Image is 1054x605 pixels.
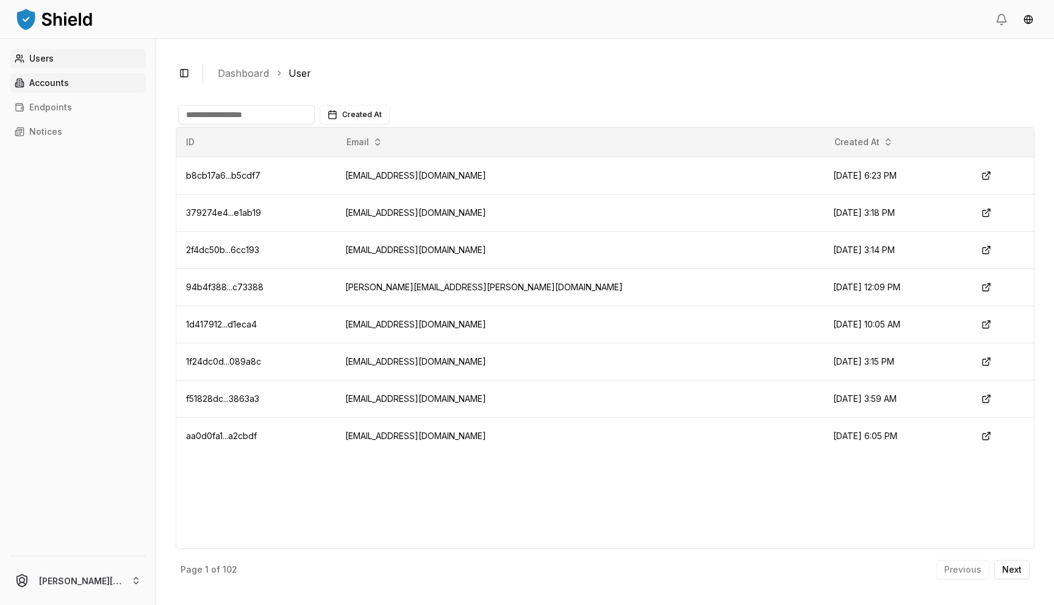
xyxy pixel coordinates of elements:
p: of [211,565,220,574]
td: [EMAIL_ADDRESS][DOMAIN_NAME] [335,157,823,194]
p: Accounts [29,79,69,87]
p: Page [181,565,203,574]
span: [DATE] 10:05 AM [833,319,900,329]
span: f51828dc...3863a3 [186,393,259,404]
button: Next [994,560,1030,579]
p: 1 [205,565,209,574]
img: ShieldPay Logo [15,7,94,31]
span: aa0d0fa1...a2cbdf [186,431,257,441]
td: [EMAIL_ADDRESS][DOMAIN_NAME] [335,194,823,231]
p: 102 [223,565,237,574]
a: Accounts [10,73,146,93]
span: 379274e4...e1ab19 [186,207,261,218]
span: b8cb17a6...b5cdf7 [186,170,260,181]
p: Notices [29,127,62,136]
span: [DATE] 12:09 PM [833,282,900,292]
p: Endpoints [29,103,72,112]
a: Dashboard [218,66,269,81]
button: Created At [320,105,390,124]
a: Endpoints [10,98,146,117]
button: [PERSON_NAME][EMAIL_ADDRESS][DOMAIN_NAME] [5,561,151,600]
a: User [289,66,311,81]
span: [DATE] 6:05 PM [833,431,897,441]
td: [EMAIL_ADDRESS][DOMAIN_NAME] [335,343,823,380]
nav: breadcrumb [218,66,1025,81]
span: 94b4f388...c73388 [186,282,263,292]
button: Email [342,132,387,152]
span: Created At [342,110,382,120]
span: [DATE] 3:15 PM [833,356,894,367]
p: Users [29,54,54,63]
button: Created At [830,132,898,152]
span: 1d417912...d1eca4 [186,319,257,329]
td: [EMAIL_ADDRESS][DOMAIN_NAME] [335,417,823,454]
td: [PERSON_NAME][EMAIL_ADDRESS][PERSON_NAME][DOMAIN_NAME] [335,268,823,306]
span: [DATE] 3:18 PM [833,207,895,218]
p: Next [1002,565,1022,574]
td: [EMAIL_ADDRESS][DOMAIN_NAME] [335,306,823,343]
a: Users [10,49,146,68]
span: [DATE] 3:14 PM [833,245,895,255]
td: [EMAIL_ADDRESS][DOMAIN_NAME] [335,380,823,417]
a: Notices [10,122,146,141]
span: 2f4dc50b...6cc193 [186,245,259,255]
span: 1f24dc0d...089a8c [186,356,261,367]
td: [EMAIL_ADDRESS][DOMAIN_NAME] [335,231,823,268]
span: [DATE] 3:59 AM [833,393,897,404]
span: [DATE] 6:23 PM [833,170,897,181]
p: [PERSON_NAME][EMAIL_ADDRESS][DOMAIN_NAME] [39,575,121,587]
th: ID [176,127,335,157]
